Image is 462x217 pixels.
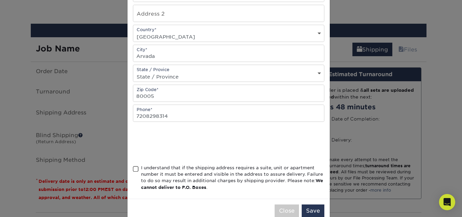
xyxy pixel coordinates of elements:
[133,130,236,156] iframe: reCAPTCHA
[141,165,324,191] div: I understand that if the shipping address requires a suite, unit or apartment number it must be e...
[439,194,455,210] div: Open Intercom Messenger
[141,178,323,190] b: We cannot deliver to P.O. Boxes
